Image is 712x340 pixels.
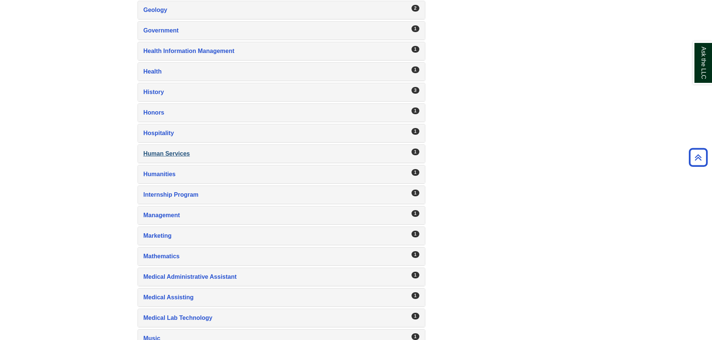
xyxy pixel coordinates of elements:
a: Management [144,210,419,221]
a: Internship Program [144,190,419,200]
div: 1 [412,107,419,114]
div: 1 [412,149,419,155]
div: 1 [412,190,419,196]
div: 1 [412,292,419,299]
div: 1 [412,169,419,176]
div: 1 [412,210,419,217]
div: 2 [412,5,419,12]
a: Health Information Management [144,46,419,56]
div: 1 [412,251,419,258]
a: Humanities [144,169,419,180]
div: 3 [412,87,419,94]
div: 1 [412,313,419,319]
div: 1 [412,272,419,278]
a: Geology [144,5,419,15]
a: Mathematics [144,251,419,262]
a: Health [144,66,419,77]
a: Medical Assisting [144,292,419,303]
div: 1 [412,128,419,135]
div: 1 [412,25,419,32]
a: Medical Lab Technology [144,313,419,323]
a: History [144,87,419,97]
div: 1 [412,66,419,73]
div: 1 [412,333,419,340]
a: Government [144,25,419,36]
a: Human Services [144,149,419,159]
a: Marketing [144,231,419,241]
div: 1 [412,231,419,237]
a: Hospitality [144,128,419,138]
a: Honors [144,107,419,118]
div: 1 [412,46,419,53]
a: Back to Top [686,152,710,162]
a: Medical Administrative Assistant [144,272,419,282]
